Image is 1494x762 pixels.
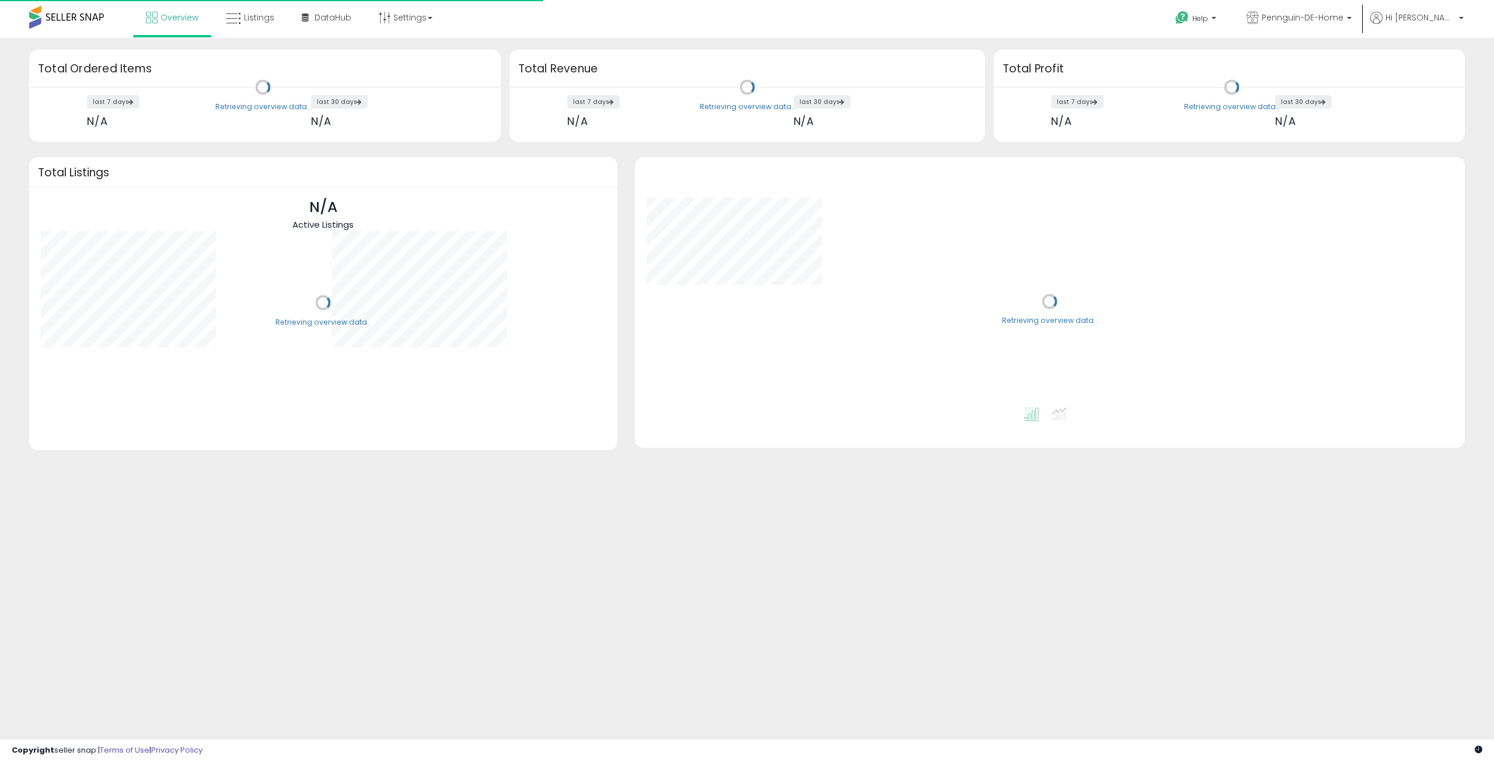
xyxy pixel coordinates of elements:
span: Overview [160,12,198,23]
a: Help [1166,2,1228,38]
span: Hi [PERSON_NAME] [1385,12,1455,23]
span: Help [1192,13,1208,23]
span: Pennguin-DE-Home [1262,12,1343,23]
i: Get Help [1175,11,1189,25]
a: Hi [PERSON_NAME] [1370,12,1464,38]
span: DataHub [315,12,351,23]
span: Listings [244,12,274,23]
div: Retrieving overview data.. [275,317,371,328]
div: Retrieving overview data.. [1002,316,1097,326]
div: Retrieving overview data.. [700,102,795,112]
div: Retrieving overview data.. [215,102,310,112]
div: Retrieving overview data.. [1184,102,1279,112]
